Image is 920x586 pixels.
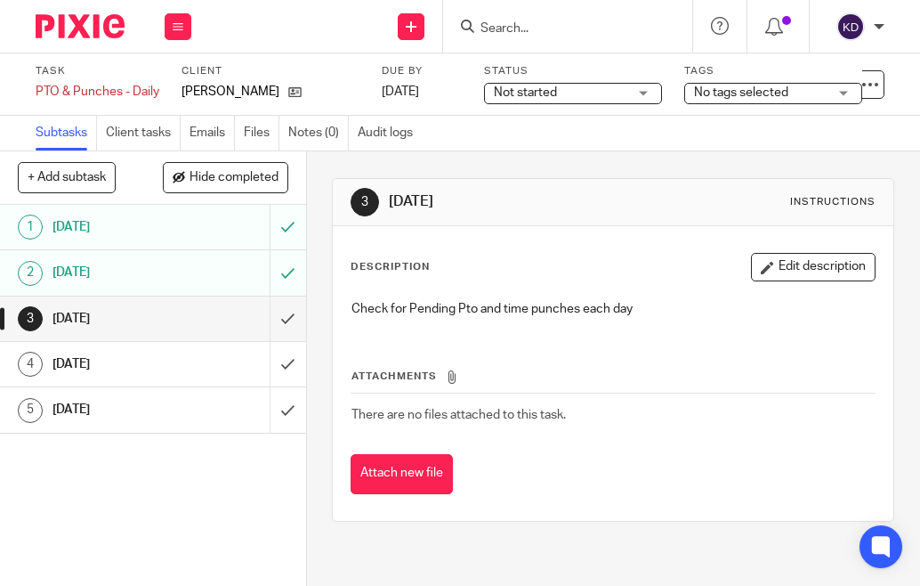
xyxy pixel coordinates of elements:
button: Edit description [751,253,876,281]
span: [DATE] [382,85,419,98]
div: PTO & Punches - Daily [36,83,159,101]
a: Audit logs [358,116,422,151]
label: Task [36,64,159,78]
div: 1 [18,215,43,240]
p: Description [351,260,430,274]
h1: [DATE] [389,192,651,211]
div: 4 [18,352,43,377]
button: + Add subtask [18,162,116,192]
img: svg%3E [836,12,865,41]
div: PTO &amp; Punches - Daily [36,83,159,101]
div: Instructions [790,195,876,209]
label: Client [182,64,359,78]
div: 2 [18,261,43,286]
button: Hide completed [163,162,288,192]
span: Attachments [351,371,437,381]
h1: [DATE] [52,396,185,423]
span: Hide completed [190,171,278,185]
h1: [DATE] [52,305,185,332]
div: 3 [18,306,43,331]
img: Pixie [36,14,125,38]
span: No tags selected [694,86,788,99]
p: Task completed. [746,47,835,65]
button: Attach new file [351,454,453,494]
a: Subtasks [36,116,97,151]
div: 3 [351,188,379,216]
label: Due by [382,64,462,78]
p: Check for Pending Pto and time punches each day [351,300,875,318]
h1: [DATE] [52,214,185,240]
span: There are no files attached to this task. [351,409,566,421]
a: Client tasks [106,116,181,151]
a: Files [244,116,279,151]
a: Emails [190,116,235,151]
div: 5 [18,398,43,423]
span: Not started [494,86,557,99]
h1: [DATE] [52,259,185,286]
p: [PERSON_NAME] [182,83,279,101]
a: Notes (0) [288,116,349,151]
h1: [DATE] [52,351,185,378]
